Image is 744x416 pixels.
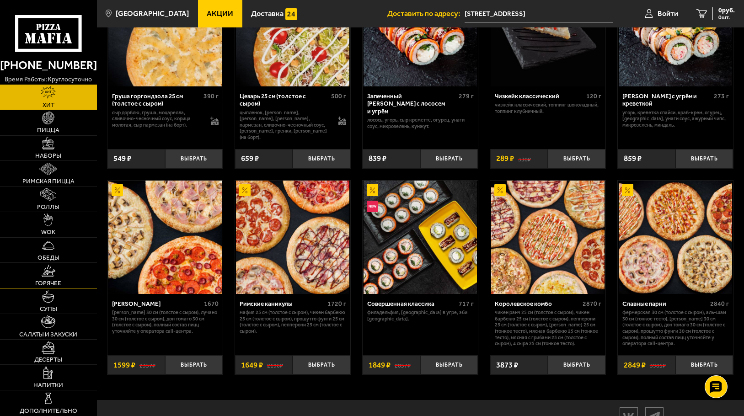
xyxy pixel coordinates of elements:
span: Акции [207,10,233,17]
span: Дополнительно [20,408,77,414]
span: 279 г [459,92,474,100]
span: Хит [43,102,54,108]
s: 3985 ₽ [650,361,666,369]
p: угорь, креветка спайси, краб-крем, огурец, [GEOGRAPHIC_DATA], унаги соус, ажурный чипс, микрозеле... [622,110,729,128]
span: 500 г [331,92,346,100]
span: 717 г [459,300,474,308]
div: Груша горгондзола 25 см (толстое с сыром) [112,92,201,107]
span: Напитки [33,382,63,389]
span: 120 г [586,92,601,100]
button: Выбрать [420,149,478,168]
span: 0 руб. [718,7,735,14]
span: Десерты [34,357,62,363]
a: АкционныйКоролевское комбо [490,181,605,294]
img: Королевское комбо [491,181,605,294]
p: Мафия 25 см (толстое с сыром), Чикен Барбекю 25 см (толстое с сыром), Прошутто Фунги 25 см (толст... [240,309,346,334]
span: 659 ₽ [241,155,259,162]
a: АкционныйНовинкаСовершенная классика [363,181,478,294]
button: Выбрать [293,355,350,374]
span: 1599 ₽ [113,361,135,369]
button: Выбрать [420,355,478,374]
span: 273 г [714,92,729,100]
a: АкционныйРимские каникулы [235,181,350,294]
img: Акционный [367,184,378,196]
span: Наборы [35,153,61,159]
span: Доставка [251,10,284,17]
img: Акционный [622,184,633,196]
s: 2057 ₽ [395,361,411,369]
button: Выбрать [165,355,223,374]
a: АкционныйХет Трик [107,181,223,294]
div: Цезарь 25 см (толстое с сыром) [240,92,329,107]
input: Ваш адрес доставки [465,5,613,22]
span: Пицца [37,127,59,133]
span: Супы [40,306,57,312]
span: Роллы [37,204,59,210]
span: 549 ₽ [113,155,131,162]
span: Римская пицца [22,178,75,185]
p: Чикен Ранч 25 см (толстое с сыром), Чикен Барбекю 25 см (толстое с сыром), Пепперони 25 см (толст... [495,309,601,347]
span: WOK [41,229,55,235]
span: 289 ₽ [496,155,514,162]
button: Выбрать [165,149,223,168]
p: [PERSON_NAME] 30 см (толстое с сыром), Лучано 30 см (толстое с сыром), Дон Томаго 30 см (толстое ... [112,309,219,334]
span: 1720 г [327,300,346,308]
span: 2849 ₽ [624,361,646,369]
span: 390 г [203,92,219,100]
button: Выбрать [675,355,733,374]
span: Салаты и закуски [19,331,77,338]
div: Королевское комбо [495,300,580,307]
span: 2870 г [583,300,601,308]
div: Римские каникулы [240,300,325,307]
span: 839 ₽ [369,155,386,162]
s: 2196 ₽ [267,361,283,369]
p: лосось, угорь, Сыр креметте, огурец, унаги соус, микрозелень, кунжут. [367,117,474,129]
span: 1670 [204,300,219,308]
div: Запеченный [PERSON_NAME] с лососем и угрём [367,92,456,115]
span: 1849 ₽ [369,361,391,369]
img: 15daf4d41897b9f0e9f617042186c801.svg [285,8,297,20]
p: Чизкейк классический, топпинг шоколадный, топпинг клубничный. [495,102,601,114]
div: Совершенная классика [367,300,456,307]
div: Славные парни [622,300,708,307]
img: Славные парни [619,181,732,294]
s: 330 ₽ [518,155,531,162]
button: Выбрать [675,149,733,168]
span: 1649 ₽ [241,361,263,369]
img: Совершенная классика [364,181,477,294]
p: Филадельфия, [GEOGRAPHIC_DATA] в угре, Эби [GEOGRAPHIC_DATA]. [367,309,474,322]
span: 3873 ₽ [496,361,518,369]
s: 2357 ₽ [139,361,155,369]
a: АкционныйСлавные парни [618,181,733,294]
button: Выбрать [548,355,605,374]
div: Чизкейк классический [495,92,584,100]
img: Хет Трик [108,181,222,294]
div: [PERSON_NAME] [112,300,202,307]
span: Горячее [35,280,61,287]
button: Выбрать [548,149,605,168]
span: Войти [658,10,678,17]
button: Выбрать [293,149,350,168]
img: Новинка [367,201,378,212]
img: Акционный [494,184,506,196]
span: Обеды [37,255,59,261]
span: [GEOGRAPHIC_DATA] [116,10,189,17]
p: Фермерская 30 см (толстое с сыром), Аль-Шам 30 см (тонкое тесто), [PERSON_NAME] 30 см (толстое с ... [622,309,729,347]
img: Акционный [239,184,251,196]
img: Римские каникулы [236,181,349,294]
img: Акционный [112,184,123,196]
span: 859 ₽ [624,155,642,162]
p: цыпленок, [PERSON_NAME], [PERSON_NAME], [PERSON_NAME], пармезан, сливочно-чесночный соус, [PERSON... [240,110,330,141]
span: 0 шт. [718,15,735,20]
span: Доставить по адресу: [387,10,465,17]
span: проспект Непокорённых, 17к4Е [465,5,613,22]
p: сыр дорблю, груша, моцарелла, сливочно-чесночный соус, корица молотая, сыр пармезан (на борт). [112,110,203,128]
div: [PERSON_NAME] с угрём и креветкой [622,92,712,107]
span: 2840 г [710,300,729,308]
